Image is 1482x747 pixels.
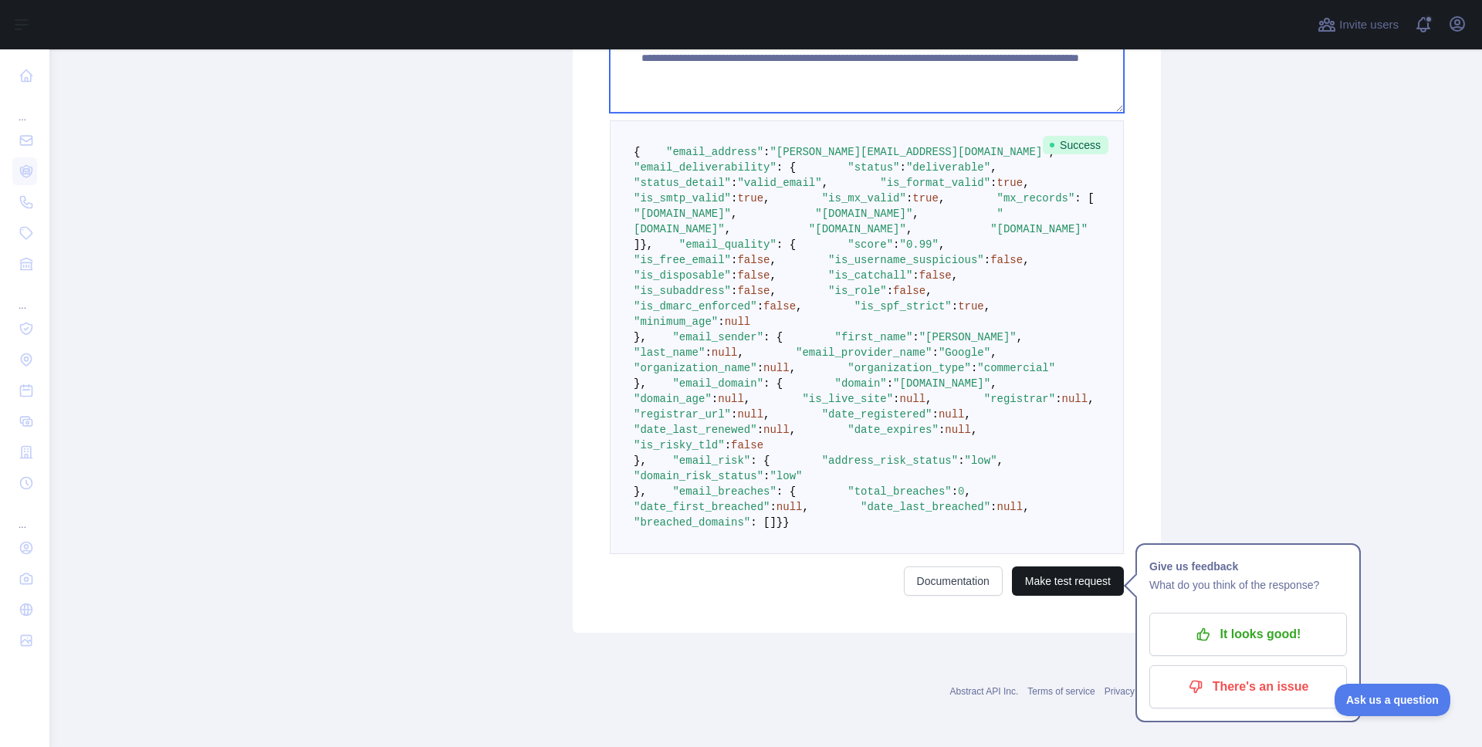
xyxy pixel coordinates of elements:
[634,485,647,498] span: },
[848,238,893,251] span: "score"
[904,566,1003,596] a: Documentation
[725,316,751,328] span: null
[672,331,763,343] span: "email_sender"
[770,470,802,482] span: "low"
[777,485,796,498] span: : {
[757,300,763,313] span: :
[925,393,932,405] span: ,
[990,254,1023,266] span: false
[1339,16,1399,34] span: Invite users
[997,192,1075,204] span: "mx_records"
[971,424,977,436] span: ,
[777,238,796,251] span: : {
[634,501,770,513] span: "date_first_breached"
[952,269,958,282] span: ,
[770,254,776,266] span: ,
[828,285,887,297] span: "is_role"
[634,300,757,313] span: "is_dmarc_enforced"
[912,331,919,343] span: :
[861,501,990,513] span: "date_last_breached"
[634,331,647,343] span: },
[640,238,653,251] span: },
[672,485,776,498] span: "email_breaches"
[634,161,777,174] span: "email_deliverability"
[950,686,1019,697] a: Abstract API Inc.
[939,424,945,436] span: :
[750,455,770,467] span: : {
[912,192,939,204] span: true
[634,316,718,328] span: "minimum_age"
[1315,12,1402,37] button: Invite users
[834,331,912,343] span: "first_name"
[997,177,1024,189] span: true
[777,516,783,529] span: }
[880,177,990,189] span: "is_format_valid"
[1023,177,1029,189] span: ,
[893,285,925,297] span: false
[900,238,939,251] span: "0.99"
[731,439,763,451] span: false
[790,362,796,374] span: ,
[900,393,926,405] span: null
[1023,501,1029,513] span: ,
[939,238,945,251] span: ,
[718,393,744,405] span: null
[725,223,731,235] span: ,
[912,269,919,282] span: :
[1012,566,1124,596] button: Make test request
[990,161,996,174] span: ,
[990,177,996,189] span: :
[737,408,763,421] span: null
[634,393,712,405] span: "domain_age"
[1027,686,1095,697] a: Terms of service
[672,377,763,390] span: "email_domain"
[679,238,777,251] span: "email_quality"
[763,470,770,482] span: :
[763,192,770,204] span: ,
[634,346,705,359] span: "last_name"
[965,408,971,421] span: ,
[770,501,776,513] span: :
[737,285,770,297] span: false
[906,192,912,204] span: :
[848,485,951,498] span: "total_breaches"
[763,424,790,436] span: null
[848,424,939,436] span: "date_expires"
[672,455,750,467] span: "email_risk"
[634,269,731,282] span: "is_disposable"
[634,362,757,374] span: "organization_name"
[705,346,711,359] span: :
[634,238,640,251] span: ]
[893,238,899,251] span: :
[731,177,737,189] span: :
[990,377,996,390] span: ,
[971,362,977,374] span: :
[1017,331,1023,343] span: ,
[887,285,893,297] span: :
[848,362,971,374] span: "organization_type"
[634,254,731,266] span: "is_free_email"
[763,377,783,390] span: : {
[783,516,789,529] span: }
[952,300,958,313] span: :
[634,192,731,204] span: "is_smtp_valid"
[731,254,737,266] span: :
[822,192,906,204] span: "is_mx_valid"
[939,192,945,204] span: ,
[790,424,796,436] span: ,
[712,346,738,359] span: null
[757,424,763,436] span: :
[763,300,796,313] span: false
[763,331,783,343] span: : {
[1043,136,1108,154] span: Success
[939,408,965,421] span: null
[815,208,912,220] span: "[DOMAIN_NAME]"
[1105,686,1161,697] a: Privacy policy
[763,408,770,421] span: ,
[1023,254,1029,266] span: ,
[750,516,777,529] span: : []
[952,485,958,498] span: :
[990,501,996,513] span: :
[731,408,737,421] span: :
[634,424,757,436] span: "date_last_renewed"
